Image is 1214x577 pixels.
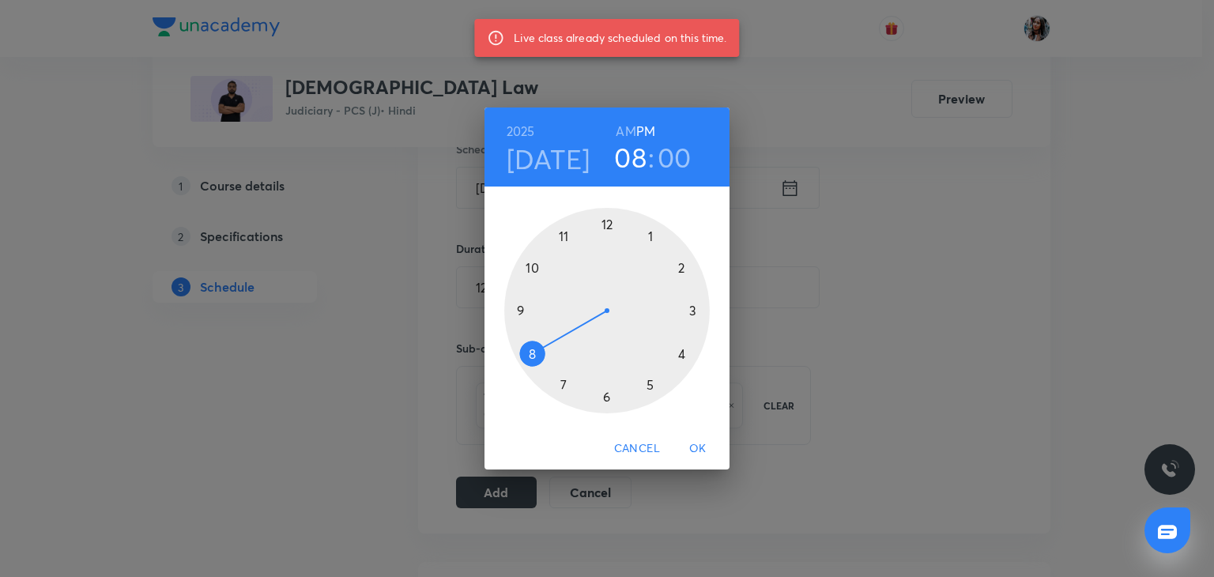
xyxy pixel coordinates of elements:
span: Cancel [614,439,660,458]
h3: : [648,141,654,174]
button: [DATE] [507,142,590,175]
button: 00 [658,141,692,174]
button: 08 [614,141,647,174]
span: OK [679,439,717,458]
button: OK [673,434,723,463]
button: PM [636,120,655,142]
button: AM [616,120,635,142]
button: Cancel [608,434,666,463]
button: 2025 [507,120,535,142]
div: Live class already scheduled on this time. [514,24,726,52]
